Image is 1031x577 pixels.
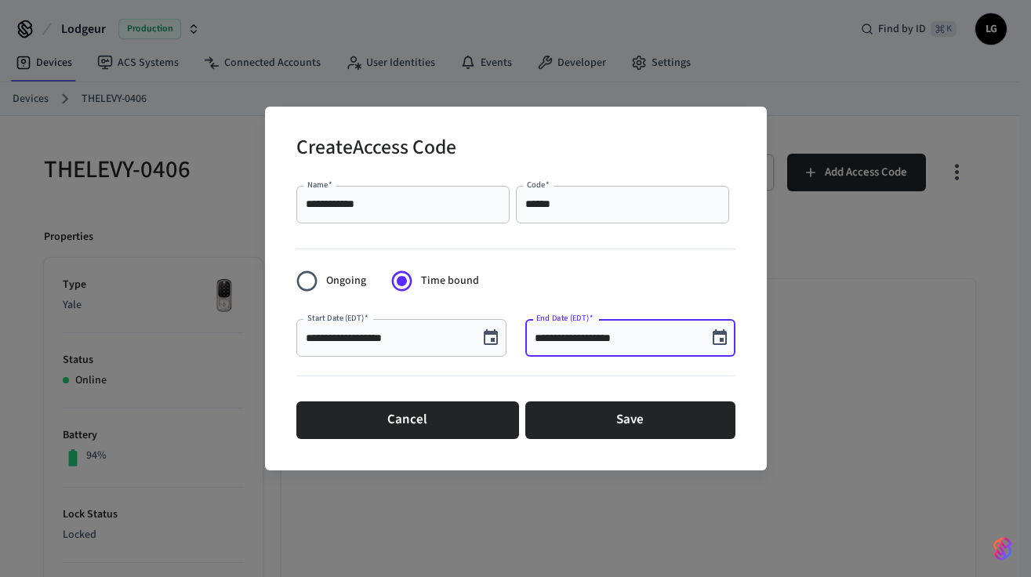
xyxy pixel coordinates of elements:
[704,322,735,354] button: Choose date, selected date is Sep 12, 2025
[475,322,506,354] button: Choose date, selected date is Sep 12, 2025
[307,312,368,324] label: Start Date (EDT)
[993,536,1012,561] img: SeamLogoGradient.69752ec5.svg
[296,125,456,173] h2: Create Access Code
[296,401,519,439] button: Cancel
[527,179,550,191] label: Code
[421,273,479,289] span: Time bound
[525,401,735,439] button: Save
[326,273,366,289] span: Ongoing
[307,179,332,191] label: Name
[536,312,593,324] label: End Date (EDT)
